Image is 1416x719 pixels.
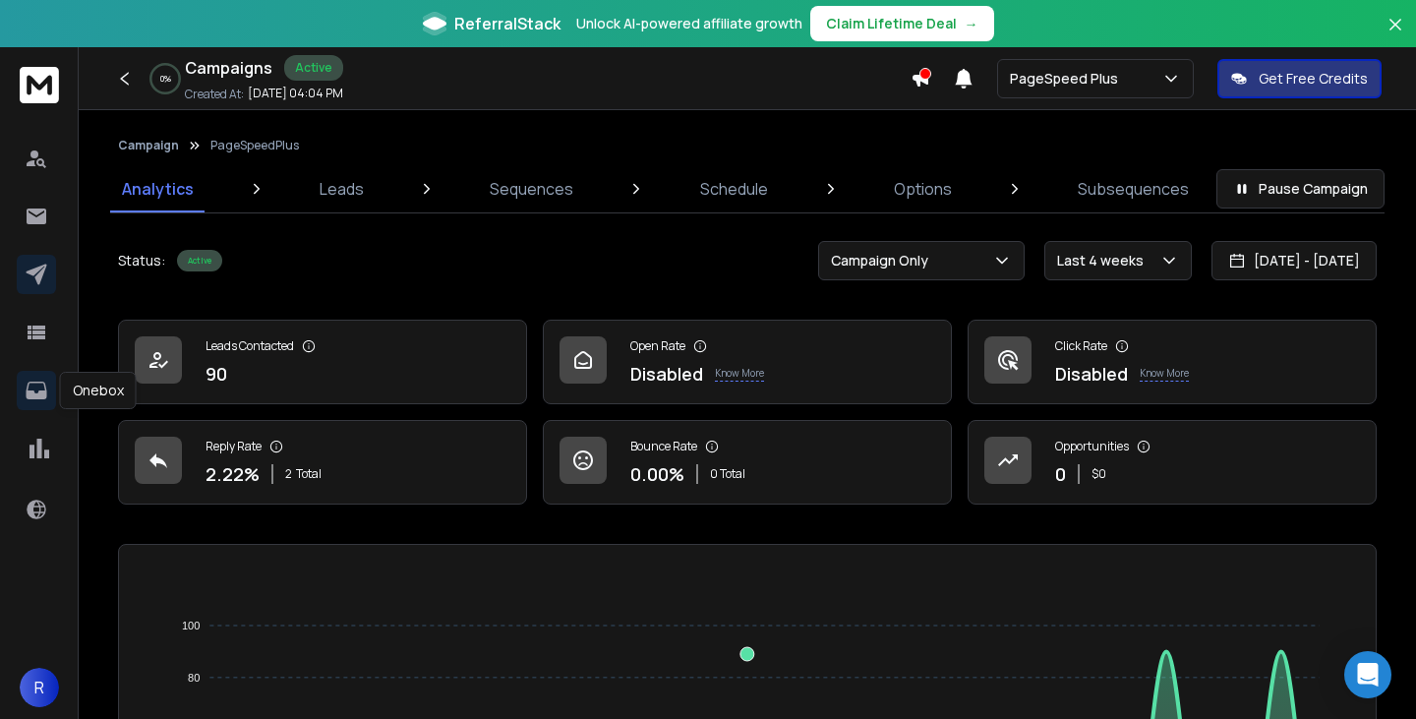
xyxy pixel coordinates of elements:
[1344,651,1391,698] div: Open Intercom Messenger
[1091,466,1106,482] p: $ 0
[110,165,206,212] a: Analytics
[60,372,137,409] div: Onebox
[576,14,802,33] p: Unlock AI-powered affiliate growth
[284,55,343,81] div: Active
[206,460,260,488] p: 2.22 %
[710,466,745,482] p: 0 Total
[285,466,292,482] span: 2
[688,165,780,212] a: Schedule
[715,366,764,382] p: Know More
[206,360,227,388] p: 90
[1057,251,1151,270] p: Last 4 weeks
[700,177,768,201] p: Schedule
[454,12,560,35] span: ReferralStack
[1055,460,1066,488] p: 0
[478,165,585,212] a: Sequences
[320,177,364,201] p: Leads
[968,320,1377,404] a: Click RateDisabledKnow More
[968,420,1377,505] a: Opportunities0$0
[1383,12,1408,59] button: Close banner
[182,620,200,631] tspan: 100
[1217,59,1382,98] button: Get Free Credits
[122,177,194,201] p: Analytics
[882,165,964,212] a: Options
[20,668,59,707] button: R
[1140,366,1189,382] p: Know More
[543,420,952,505] a: Bounce Rate0.00%0 Total
[206,338,294,354] p: Leads Contacted
[118,320,527,404] a: Leads Contacted90
[1055,338,1107,354] p: Click Rate
[206,439,262,454] p: Reply Rate
[810,6,994,41] button: Claim Lifetime Deal→
[965,14,978,33] span: →
[1259,69,1368,89] p: Get Free Credits
[831,251,936,270] p: Campaign Only
[177,250,222,271] div: Active
[296,466,322,482] span: Total
[118,420,527,505] a: Reply Rate2.22%2Total
[185,56,272,80] h1: Campaigns
[1078,177,1189,201] p: Subsequences
[1010,69,1126,89] p: PageSpeed Plus
[118,251,165,270] p: Status:
[185,87,244,102] p: Created At:
[1216,169,1385,209] button: Pause Campaign
[630,460,684,488] p: 0.00 %
[630,338,685,354] p: Open Rate
[630,439,697,454] p: Bounce Rate
[1211,241,1377,280] button: [DATE] - [DATE]
[308,165,376,212] a: Leads
[118,138,179,153] button: Campaign
[188,672,200,684] tspan: 80
[630,360,703,388] p: Disabled
[1055,360,1128,388] p: Disabled
[543,320,952,404] a: Open RateDisabledKnow More
[1055,439,1129,454] p: Opportunities
[490,177,573,201] p: Sequences
[1066,165,1201,212] a: Subsequences
[210,138,299,153] p: PageSpeedPlus
[160,73,171,85] p: 0 %
[248,86,343,101] p: [DATE] 04:04 PM
[894,177,952,201] p: Options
